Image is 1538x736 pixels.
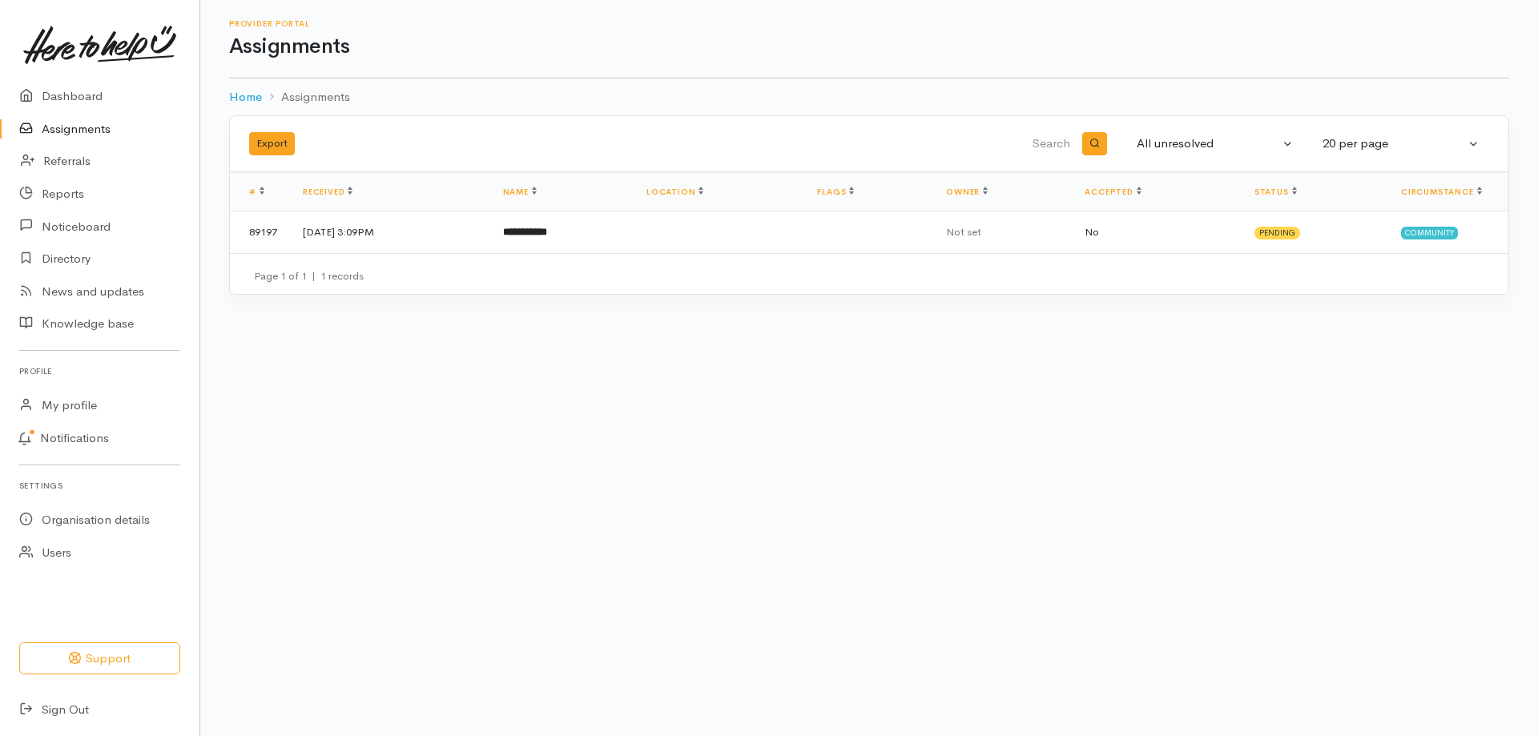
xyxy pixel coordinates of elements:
[19,475,180,497] h6: Settings
[1401,187,1482,197] a: Circumstance
[262,88,350,107] li: Assignments
[19,642,180,675] button: Support
[1127,128,1303,159] button: All unresolved
[1254,227,1300,239] span: Pending
[688,125,1073,163] input: Search
[1313,128,1489,159] button: 20 per page
[229,88,262,107] a: Home
[1323,135,1465,153] div: 20 per page
[946,187,988,197] a: Owner
[229,35,1509,58] h1: Assignments
[1254,187,1297,197] a: Status
[646,187,703,197] a: Location
[1401,227,1458,239] span: Community
[254,269,364,283] small: Page 1 of 1 1 records
[1137,135,1279,153] div: All unresolved
[1085,187,1141,197] a: Accepted
[229,19,1509,28] h6: Provider Portal
[1085,225,1099,239] span: No
[817,187,854,197] a: Flags
[303,187,352,197] a: Received
[249,187,264,197] a: #
[290,211,490,253] td: [DATE] 3:09PM
[229,78,1509,116] nav: breadcrumb
[249,132,295,155] button: Export
[503,187,537,197] a: Name
[19,360,180,382] h6: Profile
[312,269,316,283] span: |
[946,225,981,239] span: Not set
[230,211,290,253] td: 89197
